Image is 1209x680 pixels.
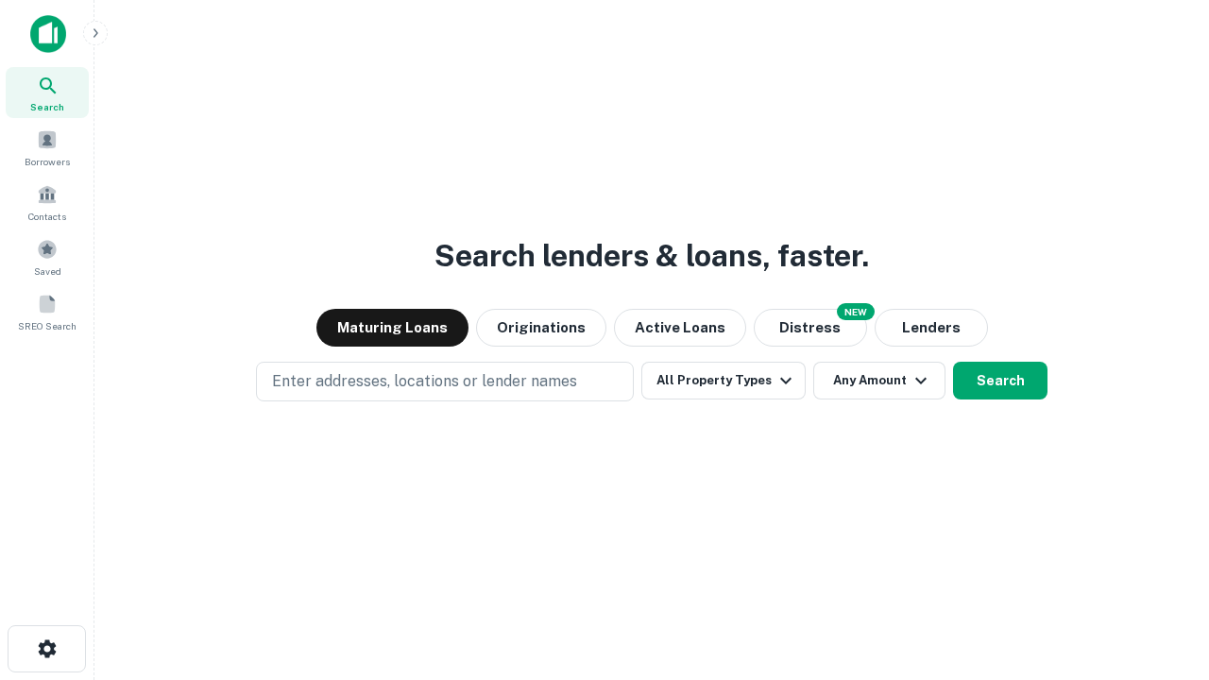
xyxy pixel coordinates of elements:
[6,231,89,282] a: Saved
[6,122,89,173] a: Borrowers
[837,303,875,320] div: NEW
[25,154,70,169] span: Borrowers
[1115,529,1209,620] iframe: Chat Widget
[272,370,577,393] p: Enter addresses, locations or lender names
[476,309,606,347] button: Originations
[30,99,64,114] span: Search
[28,209,66,224] span: Contacts
[953,362,1047,399] button: Search
[6,67,89,118] a: Search
[316,309,468,347] button: Maturing Loans
[434,233,869,279] h3: Search lenders & loans, faster.
[30,15,66,53] img: capitalize-icon.png
[754,309,867,347] button: Search distressed loans with lien and other non-mortgage details.
[641,362,806,399] button: All Property Types
[614,309,746,347] button: Active Loans
[34,263,61,279] span: Saved
[6,286,89,337] a: SREO Search
[875,309,988,347] button: Lenders
[256,362,634,401] button: Enter addresses, locations or lender names
[6,177,89,228] a: Contacts
[18,318,77,333] span: SREO Search
[813,362,945,399] button: Any Amount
